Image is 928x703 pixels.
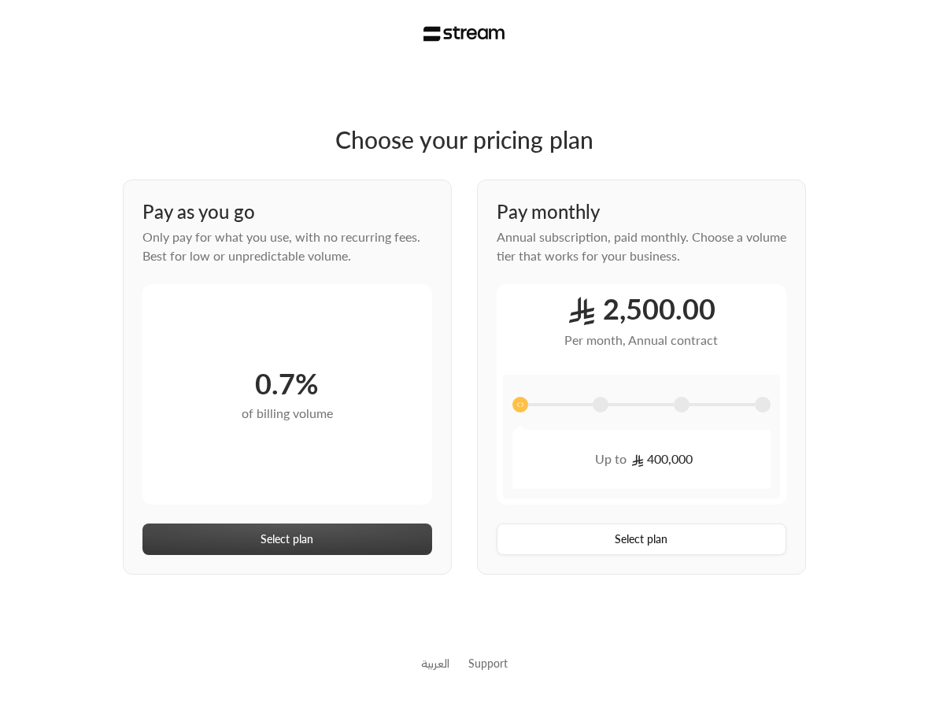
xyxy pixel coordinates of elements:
div: Pay monthly [497,199,786,228]
a: العربية [421,649,449,678]
button: Select plan [142,524,432,555]
img: Stream Logo [423,26,505,42]
div: Pay as you go [142,199,432,228]
div: Per month, Annual contract [564,331,718,350]
div: 2,500.00 [568,291,715,327]
div: of billing volume [242,404,333,423]
span: Up to [590,450,631,468]
div: Choose your pricing plan [123,124,806,154]
button: Support [468,649,508,678]
div: Only pay for what you use, with no recurring fees. Best for low or unpredictable volume. [142,228,432,284]
div: Annual subscription, paid monthly. Choose a volume tier that works for your business. [497,228,786,284]
div: 0.7% [255,366,319,401]
span: 400,000 [631,450,693,468]
button: Select plan [497,524,786,555]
